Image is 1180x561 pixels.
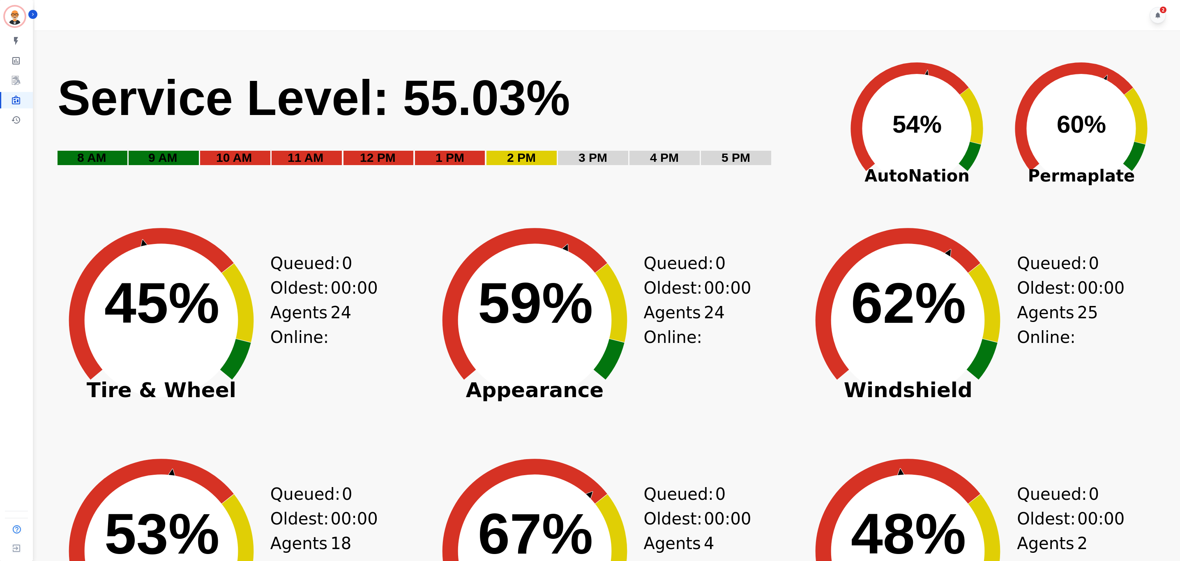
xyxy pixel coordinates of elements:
div: Queued: [270,482,332,506]
text: 62% [851,271,966,335]
span: 00:00 [330,276,378,300]
span: Tire & Wheel [48,386,274,394]
text: 54% [892,110,942,138]
div: 2 [1160,7,1166,13]
div: Queued: [1017,482,1079,506]
span: 00:00 [1077,506,1125,531]
div: Queued: [644,482,705,506]
img: Bordered avatar [5,7,25,26]
div: Queued: [270,251,332,276]
span: AutoNation [835,163,999,188]
div: Queued: [644,251,705,276]
text: 4 PM [650,151,679,164]
span: 0 [715,482,726,506]
span: 24 [330,300,351,349]
span: 24 [704,300,725,349]
text: 2 PM [507,151,536,164]
span: 00:00 [704,276,751,300]
svg: Service Level: 0% [57,68,830,177]
span: Appearance [422,386,648,394]
text: 10 AM [216,151,252,164]
span: 00:00 [330,506,378,531]
text: Service Level: 55.03% [58,70,570,125]
span: 0 [342,251,352,276]
span: 0 [1089,251,1099,276]
div: Oldest: [270,506,332,531]
span: Windshield [795,386,1021,394]
span: 00:00 [1077,276,1125,300]
text: 1 PM [436,151,464,164]
div: Agents Online: [644,300,714,349]
div: Oldest: [270,276,332,300]
span: Permaplate [999,163,1164,188]
text: 12 PM [360,151,396,164]
text: 3 PM [578,151,607,164]
text: 11 AM [288,151,323,164]
div: Oldest: [644,506,705,531]
text: 60% [1057,110,1106,138]
text: 59% [478,271,593,335]
div: Queued: [1017,251,1079,276]
text: 9 AM [148,151,177,164]
div: Agents Online: [270,300,340,349]
div: Oldest: [644,276,705,300]
span: 00:00 [704,506,751,531]
span: 0 [715,251,726,276]
span: 25 [1077,300,1098,349]
text: 5 PM [721,151,750,164]
text: 45% [104,271,219,335]
div: Agents Online: [1017,300,1087,349]
span: 0 [342,482,352,506]
div: Oldest: [1017,276,1079,300]
span: 0 [1089,482,1099,506]
text: 8 AM [77,151,106,164]
div: Oldest: [1017,506,1079,531]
